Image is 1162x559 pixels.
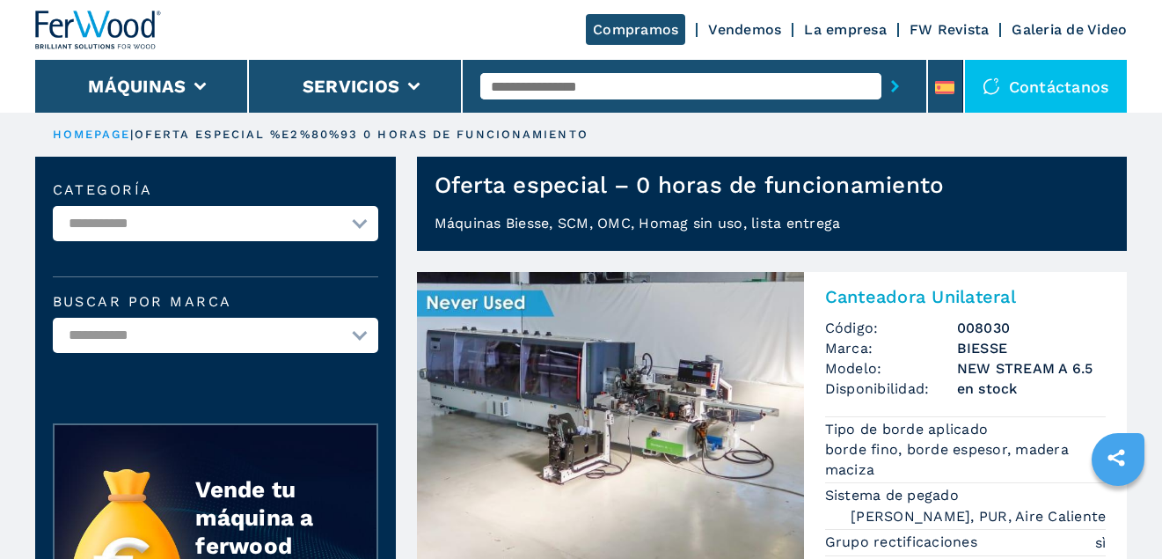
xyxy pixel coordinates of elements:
[957,318,1107,338] h3: 008030
[957,358,1107,379] h3: NEW STREAM A 6.5
[825,420,993,439] p: Tipo de borde aplicado
[825,358,957,379] span: Modelo:
[53,183,378,197] label: categoría
[965,60,1128,113] div: Contáctanos
[957,379,1107,399] span: en stock
[825,318,957,338] span: Código:
[1094,436,1138,480] a: sharethis
[825,286,1107,307] h3: Canteadora Unilateral
[825,379,957,399] span: Disponibilidad:
[851,506,1106,526] em: [PERSON_NAME], PUR, Aire Caliente
[1012,21,1127,38] a: Galeria de Video
[910,21,990,38] a: FW Revista
[53,295,378,309] label: Buscar por marca
[303,76,399,97] button: Servicios
[135,127,588,143] p: oferta especial %E2%80%93 0 horas de funcionamiento
[825,338,957,358] span: Marca:
[825,486,964,505] p: Sistema de pegado
[435,215,841,232] span: Máquinas Biesse, SCM, OMC, Homag sin uso, lista entrega
[708,21,781,38] a: Vendemos
[825,439,1107,480] em: borde fino, borde espesor, madera maciza
[881,66,909,107] button: submit-button
[957,338,1107,358] h3: BIESSE
[586,14,685,45] a: Compramos
[130,128,134,141] span: |
[53,128,131,141] a: HOMEPAGE
[435,171,945,199] h1: Oferta especial – 0 horas de funcionamiento
[88,76,186,97] button: Máquinas
[825,533,983,552] p: Grupo rectificaciones
[804,21,887,38] a: La empresa
[35,11,162,49] img: Ferwood
[1087,480,1149,546] iframe: Chat
[983,77,1000,95] img: Contáctanos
